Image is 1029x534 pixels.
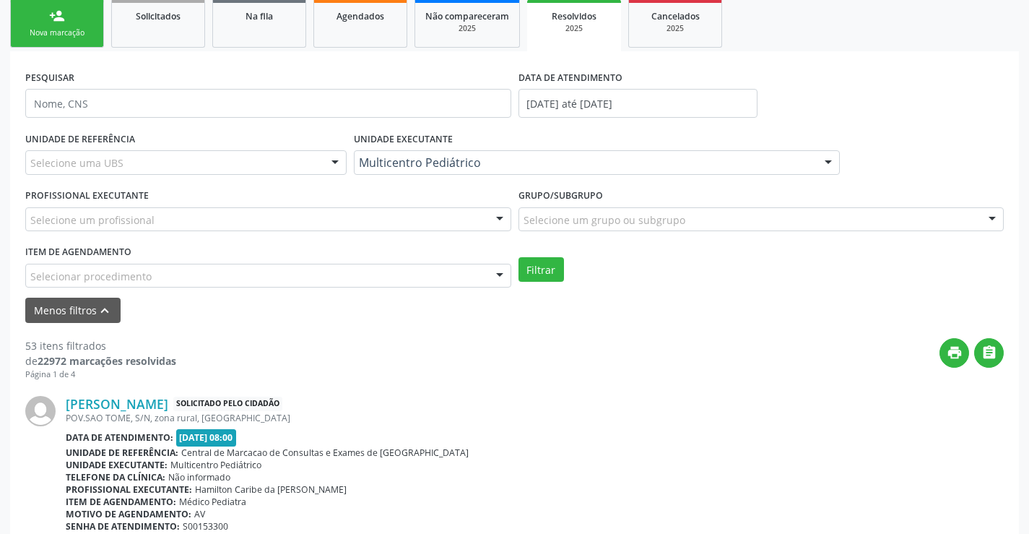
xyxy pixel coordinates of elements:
span: Selecione uma UBS [30,155,123,171]
i: print [947,345,963,361]
b: Unidade de referência: [66,447,178,459]
a: [PERSON_NAME] [66,396,168,412]
strong: 22972 marcações resolvidas [38,354,176,368]
div: de [25,353,176,369]
input: Selecione um intervalo [518,89,757,118]
span: Resolvidos [552,10,596,22]
label: UNIDADE EXECUTANTE [354,128,453,150]
div: POV.SAO TOME, S/N, zona rural, [GEOGRAPHIC_DATA] [66,412,1004,424]
input: Nome, CNS [25,89,511,118]
span: Agendados [337,10,384,22]
div: 2025 [425,23,509,34]
label: Grupo/Subgrupo [518,185,603,207]
button: Filtrar [518,257,564,282]
b: Item de agendamento: [66,496,176,508]
b: Senha de atendimento: [66,520,180,533]
button: Menos filtroskeyboard_arrow_up [25,298,121,323]
span: Multicentro Pediátrico [170,459,261,471]
div: person_add [49,8,65,24]
img: img [25,396,56,426]
span: Na fila [246,10,273,22]
span: Selecione um profissional [30,212,155,228]
span: Solicitado pelo cidadão [173,397,282,412]
i: keyboard_arrow_up [97,303,113,319]
span: Não informado [168,471,230,483]
span: Selecione um grupo ou subgrupo [524,212,685,228]
div: Nova marcação [21,27,93,38]
label: PESQUISAR [25,66,74,89]
b: Motivo de agendamento: [66,508,191,520]
span: Selecionar procedimento [30,269,152,284]
span: Solicitados [136,10,181,22]
span: Cancelados [651,10,700,22]
button:  [974,338,1004,368]
span: Hamilton Caribe da [PERSON_NAME] [195,483,347,496]
label: UNIDADE DE REFERÊNCIA [25,128,135,150]
div: Página 1 de 4 [25,369,176,381]
span: [DATE] 08:00 [176,429,237,446]
i:  [981,345,997,361]
div: 2025 [537,23,611,34]
div: 2025 [639,23,711,34]
label: PROFISSIONAL EXECUTANTE [25,185,149,207]
b: Telefone da clínica: [66,471,165,483]
div: 53 itens filtrados [25,338,176,353]
span: AV [194,508,205,520]
span: Central de Marcacao de Consultas e Exames de [GEOGRAPHIC_DATA] [181,447,469,459]
b: Profissional executante: [66,483,192,496]
span: Multicentro Pediátrico [359,155,810,170]
button: print [939,338,969,368]
label: Item de agendamento [25,241,131,264]
b: Unidade executante: [66,459,168,471]
label: DATA DE ATENDIMENTO [518,66,622,89]
span: Médico Pediatra [179,496,246,508]
span: Não compareceram [425,10,509,22]
span: S00153300 [183,520,228,533]
b: Data de atendimento: [66,431,173,444]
